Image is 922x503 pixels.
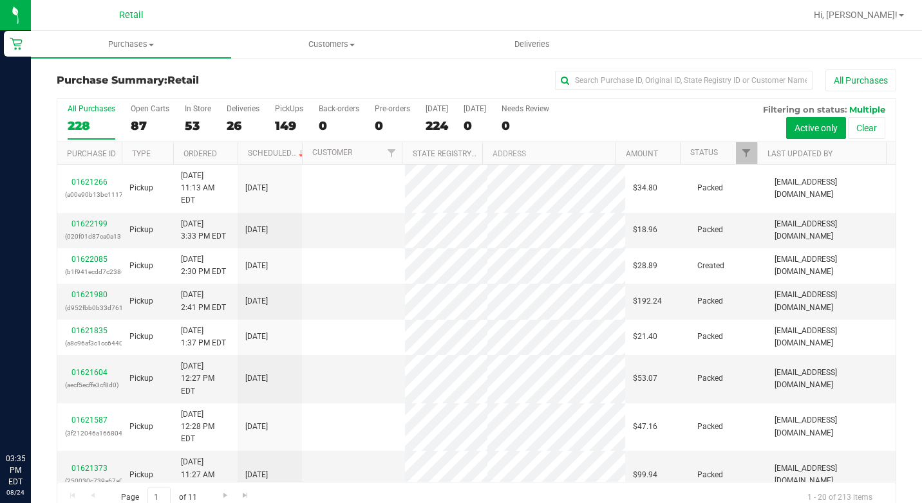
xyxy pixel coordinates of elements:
[464,118,486,133] div: 0
[245,224,268,236] span: [DATE]
[67,149,116,158] a: Purchase ID
[71,219,108,228] a: 01622199
[68,104,115,113] div: All Purchases
[129,421,153,433] span: Pickup
[775,325,888,349] span: [EMAIL_ADDRESS][DOMAIN_NAME]
[775,218,888,242] span: [EMAIL_ADDRESS][DOMAIN_NAME]
[245,295,268,307] span: [DATE]
[690,148,718,157] a: Status
[185,104,211,113] div: In Store
[181,360,230,398] span: [DATE] 12:27 PM EDT
[633,372,657,385] span: $53.07
[633,295,662,307] span: $192.24
[185,118,211,133] div: 53
[129,260,153,272] span: Pickup
[775,367,888,391] span: [EMAIL_ADDRESS][DOMAIN_NAME]
[181,170,230,207] span: [DATE] 11:13 AM EDT
[633,182,657,194] span: $34.80
[633,469,657,481] span: $99.94
[245,421,268,433] span: [DATE]
[381,142,402,164] a: Filter
[231,31,431,58] a: Customers
[697,182,723,194] span: Packed
[65,379,114,391] p: (aecf5ecffe3cf8d0)
[132,149,151,158] a: Type
[375,104,410,113] div: Pre-orders
[736,142,757,164] a: Filter
[227,104,259,113] div: Deliveries
[68,118,115,133] div: 228
[65,427,114,439] p: (3f212046a1668040)
[227,118,259,133] div: 26
[6,488,25,497] p: 08/24
[71,178,108,187] a: 01621266
[849,104,885,114] span: Multiple
[129,295,153,307] span: Pickup
[497,39,567,50] span: Deliveries
[697,260,724,272] span: Created
[183,149,217,158] a: Ordered
[763,104,847,114] span: Filtering on status:
[129,372,153,385] span: Pickup
[432,31,632,58] a: Deliveries
[555,71,813,90] input: Search Purchase ID, Original ID, State Registry ID or Customer Name...
[502,104,549,113] div: Needs Review
[633,224,657,236] span: $18.96
[245,469,268,481] span: [DATE]
[167,74,199,86] span: Retail
[775,414,888,439] span: [EMAIL_ADDRESS][DOMAIN_NAME]
[848,117,885,139] button: Clear
[181,408,230,446] span: [DATE] 12:28 PM EDT
[312,148,352,157] a: Customer
[825,69,896,91] button: All Purchases
[65,475,114,487] p: (250030c739a67a00)
[775,289,888,313] span: [EMAIL_ADDRESS][DOMAIN_NAME]
[71,368,108,377] a: 01621604
[275,118,303,133] div: 149
[245,182,268,194] span: [DATE]
[181,253,226,278] span: [DATE] 2:30 PM EDT
[375,118,410,133] div: 0
[697,469,723,481] span: Packed
[119,10,144,21] span: Retail
[426,104,448,113] div: [DATE]
[131,104,169,113] div: Open Carts
[65,188,114,201] p: (a00e90b13bc11177)
[57,75,337,86] h3: Purchase Summary:
[71,255,108,264] a: 01622085
[775,462,888,487] span: [EMAIL_ADDRESS][DOMAIN_NAME]
[31,39,231,50] span: Purchases
[71,326,108,335] a: 01621835
[6,453,25,488] p: 03:35 PM EDT
[31,31,231,58] a: Purchases
[65,230,114,242] p: (020f01d87ca0a131)
[129,469,153,481] span: Pickup
[181,218,226,242] span: [DATE] 3:33 PM EDT
[275,104,303,113] div: PickUps
[181,289,226,313] span: [DATE] 2:41 PM EDT
[129,182,153,194] span: Pickup
[633,421,657,433] span: $47.16
[697,295,723,307] span: Packed
[697,421,723,433] span: Packed
[71,416,108,425] a: 01621587
[502,118,549,133] div: 0
[65,266,114,278] p: (b1f941ecdd7c2386)
[626,149,658,158] a: Amount
[464,104,486,113] div: [DATE]
[633,260,657,272] span: $28.89
[245,260,268,272] span: [DATE]
[13,400,52,439] iframe: Resource center
[131,118,169,133] div: 87
[65,302,114,314] p: (d952fbb0b33d761d)
[786,117,846,139] button: Active only
[767,149,833,158] a: Last Updated By
[775,253,888,278] span: [EMAIL_ADDRESS][DOMAIN_NAME]
[10,37,23,50] inline-svg: Retail
[129,224,153,236] span: Pickup
[697,224,723,236] span: Packed
[413,149,480,158] a: State Registry ID
[71,290,108,299] a: 01621980
[814,10,898,20] span: Hi, [PERSON_NAME]!
[319,104,359,113] div: Back-orders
